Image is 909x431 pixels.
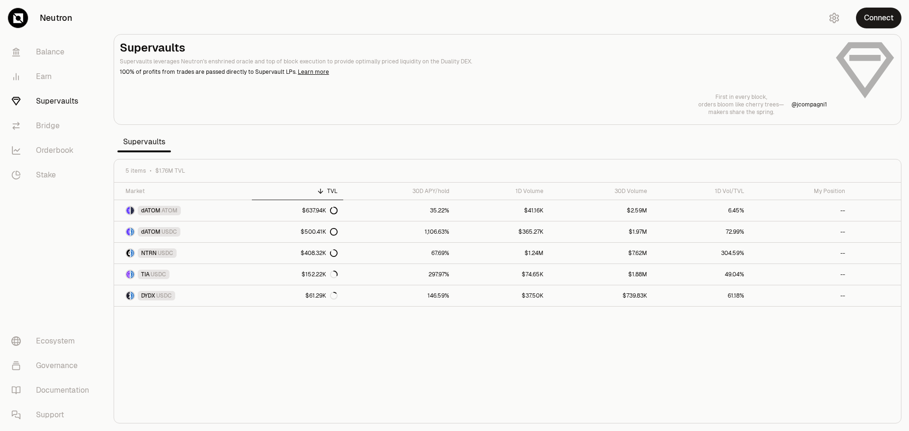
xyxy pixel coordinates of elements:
a: Balance [4,40,102,64]
a: $408.32K [252,243,344,264]
p: orders bloom like cherry trees— [698,101,784,108]
a: 1,106.63% [343,221,455,242]
span: TIA [141,271,150,278]
a: NTRN LogoUSDC LogoNTRNUSDC [114,243,252,264]
a: $152.22K [252,264,344,285]
img: USDC Logo [131,228,134,236]
a: $1.97M [549,221,652,242]
img: NTRN Logo [126,249,130,257]
a: TIA LogoUSDC LogoTIAUSDC [114,264,252,285]
button: Connect [856,8,901,28]
div: Market [125,187,246,195]
span: dATOM [141,207,160,214]
a: 304.59% [653,243,750,264]
img: TIA Logo [126,271,130,278]
div: $152.22K [302,271,338,278]
a: 61.18% [653,285,750,306]
a: Governance [4,353,102,378]
a: $41.16K [455,200,549,221]
a: Supervaults [4,89,102,114]
img: ATOM Logo [131,207,134,214]
div: My Position [756,187,845,195]
a: $365.27K [455,221,549,242]
div: $408.32K [301,249,338,257]
a: 49.04% [653,264,750,285]
a: $637.94K [252,200,344,221]
a: Ecosystem [4,329,102,353]
a: $1.24M [455,243,549,264]
div: 30D APY/hold [349,187,449,195]
p: Supervaults leverages Neutron's enshrined oracle and top of block execution to provide optimally ... [120,57,827,66]
a: Bridge [4,114,102,138]
a: $1.88M [549,264,652,285]
div: $500.41K [301,228,338,236]
img: USDC Logo [131,271,134,278]
a: $37.50K [455,285,549,306]
a: 297.97% [343,264,455,285]
span: NTRN [141,249,157,257]
a: $500.41K [252,221,344,242]
h2: Supervaults [120,40,827,55]
a: 6.45% [653,200,750,221]
a: @jcompagni1 [792,101,827,108]
a: $74.65K [455,264,549,285]
a: $739.83K [549,285,652,306]
span: DYDX [141,292,155,299]
a: Orderbook [4,138,102,163]
span: Supervaults [117,132,171,151]
p: @ jcompagni1 [792,101,827,108]
span: 5 items [125,167,146,175]
a: $61.29K [252,285,344,306]
span: USDC [161,228,177,236]
div: $637.94K [302,207,338,214]
a: -- [750,221,851,242]
a: First in every block,orders bloom like cherry trees—makers share the spring. [698,93,784,116]
a: dATOM LogoATOM LogodATOMATOM [114,200,252,221]
p: First in every block, [698,93,784,101]
div: 1D Volume [461,187,544,195]
img: dATOM Logo [126,207,130,214]
a: 35.22% [343,200,455,221]
a: -- [750,200,851,221]
a: 72.99% [653,221,750,242]
img: USDC Logo [131,292,134,299]
a: -- [750,264,851,285]
img: USDC Logo [131,249,134,257]
p: 100% of profits from trades are passed directly to Supervault LPs. [120,68,827,76]
span: $1.76M TVL [155,167,185,175]
span: USDC [158,249,173,257]
span: ATOM [161,207,178,214]
div: 1D Vol/TVL [659,187,744,195]
a: Documentation [4,378,102,403]
a: Learn more [298,68,329,76]
span: USDC [156,292,172,299]
a: dATOM LogoUSDC LogodATOMUSDC [114,221,252,242]
a: -- [750,285,851,306]
a: 146.59% [343,285,455,306]
a: -- [750,243,851,264]
a: Stake [4,163,102,187]
a: Support [4,403,102,427]
img: dATOM Logo [126,228,130,236]
a: 67.69% [343,243,455,264]
div: $61.29K [305,292,338,299]
div: TVL [258,187,338,195]
a: Earn [4,64,102,89]
span: dATOM [141,228,160,236]
span: USDC [151,271,166,278]
p: makers share the spring. [698,108,784,116]
a: $7.62M [549,243,652,264]
img: DYDX Logo [126,292,130,299]
a: DYDX LogoUSDC LogoDYDXUSDC [114,285,252,306]
div: 30D Volume [555,187,647,195]
a: $2.59M [549,200,652,221]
